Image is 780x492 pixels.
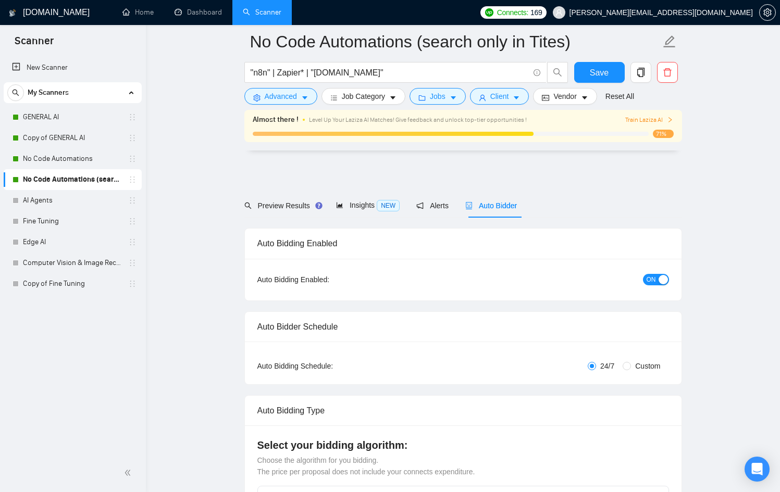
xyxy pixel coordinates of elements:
[122,8,154,17] a: homeHome
[485,8,493,17] img: upwork-logo.png
[250,29,661,55] input: Scanner name...
[257,229,669,258] div: Auto Bidding Enabled
[547,62,568,83] button: search
[533,88,597,105] button: idcardVendorcaret-down
[336,201,400,209] span: Insights
[12,57,133,78] a: New Scanner
[418,94,426,102] span: folder
[630,62,651,83] button: copy
[631,68,651,77] span: copy
[175,8,222,17] a: dashboardDashboard
[244,201,319,210] span: Preview Results
[257,438,669,452] h4: Select your bidding algorithm:
[128,217,137,225] span: holder
[128,175,137,184] span: holder
[342,91,385,102] span: Job Category
[309,116,527,123] span: Level Up Your Laziza AI Matches! Give feedback and unlock top-tier opportunities !
[490,91,509,102] span: Client
[625,115,673,125] button: Train Laziza AI
[257,360,394,372] div: Auto Bidding Schedule:
[23,190,122,211] a: AI Agents
[574,62,625,83] button: Save
[330,94,338,102] span: bars
[23,107,122,128] a: GENERAL AI
[590,66,609,79] span: Save
[321,88,405,105] button: barsJob Categorycaret-down
[257,312,669,342] div: Auto Bidder Schedule
[416,202,424,209] span: notification
[128,155,137,163] span: holder
[759,4,776,21] button: setting
[479,94,486,102] span: user
[23,169,122,190] a: No Code Automations (search only in Tites)
[553,91,576,102] span: Vendor
[542,94,549,102] span: idcard
[253,94,261,102] span: setting
[124,468,134,478] span: double-left
[28,82,69,103] span: My Scanners
[253,114,299,125] span: Almost there !
[497,7,528,18] span: Connects:
[257,396,669,425] div: Auto Bidding Type
[410,88,466,105] button: folderJobscaret-down
[631,360,664,372] span: Custom
[513,94,520,102] span: caret-down
[6,33,62,55] span: Scanner
[23,232,122,253] a: Edge AI
[596,360,618,372] span: 24/7
[605,91,634,102] a: Reset All
[745,457,770,482] div: Open Intercom Messenger
[4,57,142,78] li: New Scanner
[534,69,540,76] span: info-circle
[4,82,142,294] li: My Scanners
[377,200,400,211] span: NEW
[581,94,588,102] span: caret-down
[251,66,529,79] input: Search Freelance Jobs...
[336,201,343,209] span: area-chart
[23,148,122,169] a: No Code Automations
[244,202,252,209] span: search
[450,94,457,102] span: caret-down
[548,68,567,77] span: search
[530,7,542,18] span: 169
[257,274,394,285] div: Auto Bidding Enabled:
[314,201,324,210] div: Tooltip anchor
[23,211,122,232] a: Fine Tuning
[128,134,137,142] span: holder
[430,91,445,102] span: Jobs
[667,117,673,123] span: right
[23,128,122,148] a: Copy of GENERAL AI
[647,274,656,285] span: ON
[9,5,16,21] img: logo
[7,84,24,101] button: search
[128,280,137,288] span: holder
[555,9,563,16] span: user
[657,62,678,83] button: delete
[128,196,137,205] span: holder
[265,91,297,102] span: Advanced
[465,201,517,210] span: Auto Bidder
[389,94,397,102] span: caret-down
[465,202,473,209] span: robot
[128,259,137,267] span: holder
[658,68,677,77] span: delete
[244,88,317,105] button: settingAdvancedcaret-down
[257,456,475,476] span: Choose the algorithm for you bidding. The price per proposal does not include your connects expen...
[759,8,776,17] a: setting
[653,130,674,138] span: 71%
[243,8,281,17] a: searchScanner
[663,35,676,48] span: edit
[128,238,137,246] span: holder
[8,89,23,96] span: search
[760,8,775,17] span: setting
[128,113,137,121] span: holder
[470,88,529,105] button: userClientcaret-down
[23,273,122,294] a: Copy of Fine Tuning
[301,94,308,102] span: caret-down
[23,253,122,273] a: Computer Vision & Image Recognition
[416,201,449,210] span: Alerts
